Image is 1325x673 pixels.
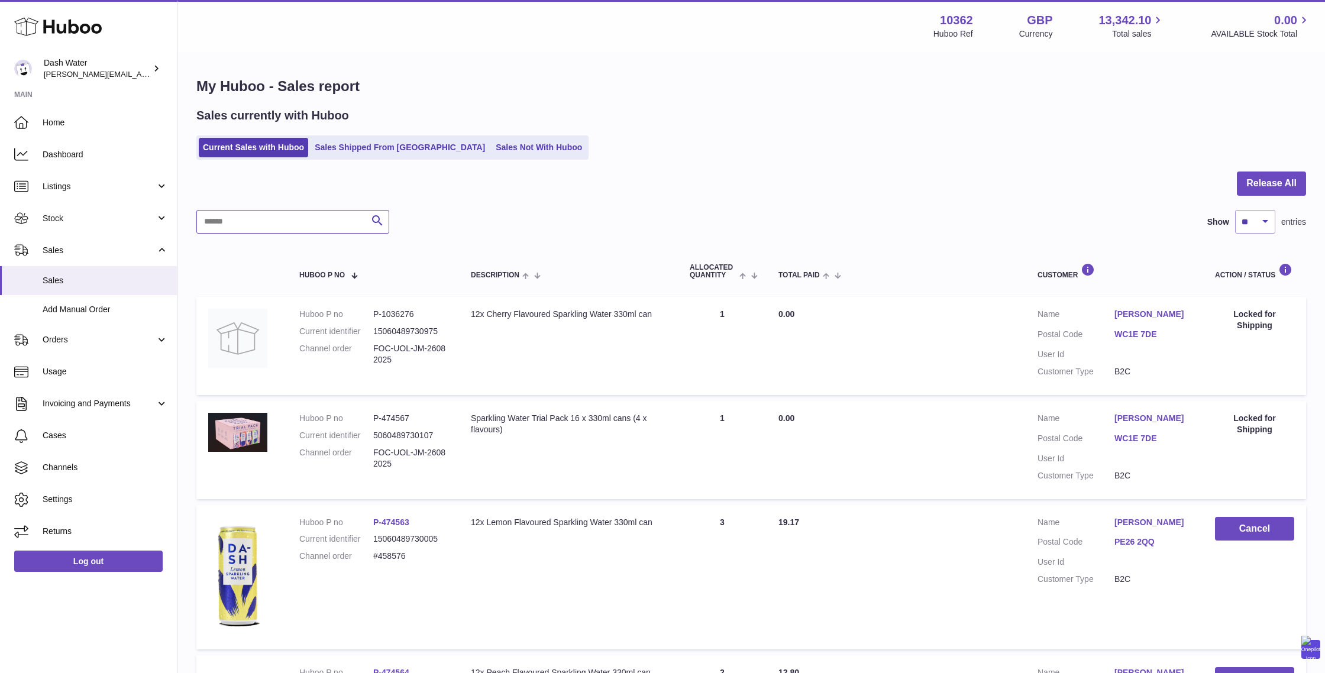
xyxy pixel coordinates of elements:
[1114,517,1191,528] a: [PERSON_NAME]
[1038,517,1114,531] dt: Name
[43,304,168,315] span: Add Manual Order
[1215,263,1294,279] div: Action / Status
[208,413,267,452] img: 103621728051306.png
[1112,28,1165,40] span: Total sales
[1114,329,1191,340] a: WC1E 7DE
[471,413,666,435] div: Sparkling Water Trial Pack 16 x 330ml cans (4 x flavours)
[1114,536,1191,548] a: PE26 2QQ
[196,108,349,124] h2: Sales currently with Huboo
[299,413,373,424] dt: Huboo P no
[1038,556,1114,568] dt: User Id
[1114,413,1191,424] a: [PERSON_NAME]
[43,430,168,441] span: Cases
[373,430,447,441] dd: 5060489730107
[1211,12,1311,40] a: 0.00 AVAILABLE Stock Total
[1207,216,1229,228] label: Show
[43,334,156,345] span: Orders
[43,526,168,537] span: Returns
[43,462,168,473] span: Channels
[1098,12,1151,28] span: 13,342.10
[1038,453,1114,464] dt: User Id
[678,401,767,499] td: 1
[373,447,447,470] dd: FOC-UOL-JM-26082025
[43,494,168,505] span: Settings
[43,245,156,256] span: Sales
[1019,28,1053,40] div: Currency
[1027,12,1052,28] strong: GBP
[778,309,794,319] span: 0.00
[1038,329,1114,343] dt: Postal Code
[299,430,373,441] dt: Current identifier
[778,413,794,423] span: 0.00
[778,271,820,279] span: Total paid
[1038,574,1114,585] dt: Customer Type
[940,12,973,28] strong: 10362
[471,271,519,279] span: Description
[311,138,489,157] a: Sales Shipped From [GEOGRAPHIC_DATA]
[1038,536,1114,551] dt: Postal Code
[1038,349,1114,360] dt: User Id
[1274,12,1297,28] span: 0.00
[1038,413,1114,427] dt: Name
[299,533,373,545] dt: Current identifier
[373,533,447,545] dd: 15060489730005
[299,551,373,562] dt: Channel order
[43,275,168,286] span: Sales
[678,505,767,650] td: 3
[299,447,373,470] dt: Channel order
[933,28,973,40] div: Huboo Ref
[43,398,156,409] span: Invoicing and Payments
[1281,216,1306,228] span: entries
[299,271,345,279] span: Huboo P no
[1038,366,1114,377] dt: Customer Type
[690,264,736,279] span: ALLOCATED Quantity
[1237,172,1306,196] button: Release All
[1211,28,1311,40] span: AVAILABLE Stock Total
[373,343,447,365] dd: FOC-UOL-JM-26082025
[1038,263,1191,279] div: Customer
[373,517,409,527] a: P-474563
[14,60,32,77] img: james@dash-water.com
[1038,309,1114,323] dt: Name
[373,309,447,320] dd: P-1036276
[492,138,586,157] a: Sales Not With Huboo
[43,149,168,160] span: Dashboard
[1114,470,1191,481] dd: B2C
[43,213,156,224] span: Stock
[373,326,447,337] dd: 15060489730975
[196,77,1306,96] h1: My Huboo - Sales report
[43,117,168,128] span: Home
[1114,574,1191,585] dd: B2C
[299,517,373,528] dt: Huboo P no
[471,309,666,320] div: 12x Cherry Flavoured Sparkling Water 330ml can
[208,309,267,368] img: no-photo.jpg
[678,297,767,395] td: 1
[471,517,666,528] div: 12x Lemon Flavoured Sparkling Water 330ml can
[299,343,373,365] dt: Channel order
[373,551,447,562] dd: #458576
[299,326,373,337] dt: Current identifier
[14,551,163,572] a: Log out
[44,57,150,80] div: Dash Water
[778,517,799,527] span: 19.17
[1114,433,1191,444] a: WC1E 7DE
[43,366,168,377] span: Usage
[373,413,447,424] dd: P-474567
[1114,309,1191,320] a: [PERSON_NAME]
[208,517,267,635] img: 103621706197699.png
[1215,517,1294,541] button: Cancel
[1215,413,1294,435] div: Locked for Shipping
[1114,366,1191,377] dd: B2C
[1038,433,1114,447] dt: Postal Code
[299,309,373,320] dt: Huboo P no
[199,138,308,157] a: Current Sales with Huboo
[44,69,237,79] span: [PERSON_NAME][EMAIL_ADDRESS][DOMAIN_NAME]
[1098,12,1165,40] a: 13,342.10 Total sales
[1038,470,1114,481] dt: Customer Type
[1215,309,1294,331] div: Locked for Shipping
[43,181,156,192] span: Listings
